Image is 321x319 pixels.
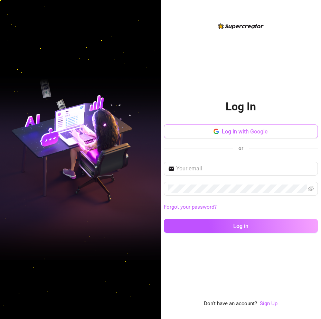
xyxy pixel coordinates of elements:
[233,223,248,229] span: Log in
[218,23,264,29] img: logo-BBDzfeDw.svg
[260,300,277,308] a: Sign Up
[238,145,243,151] span: or
[260,300,277,307] a: Sign Up
[226,100,256,114] h2: Log In
[164,204,217,210] a: Forgot your password?
[308,186,314,191] span: eye-invisible
[204,300,257,308] span: Don't have an account?
[164,124,318,138] button: Log in with Google
[222,128,268,135] span: Log in with Google
[176,165,314,173] input: Your email
[164,203,318,211] a: Forgot your password?
[164,219,318,233] button: Log in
